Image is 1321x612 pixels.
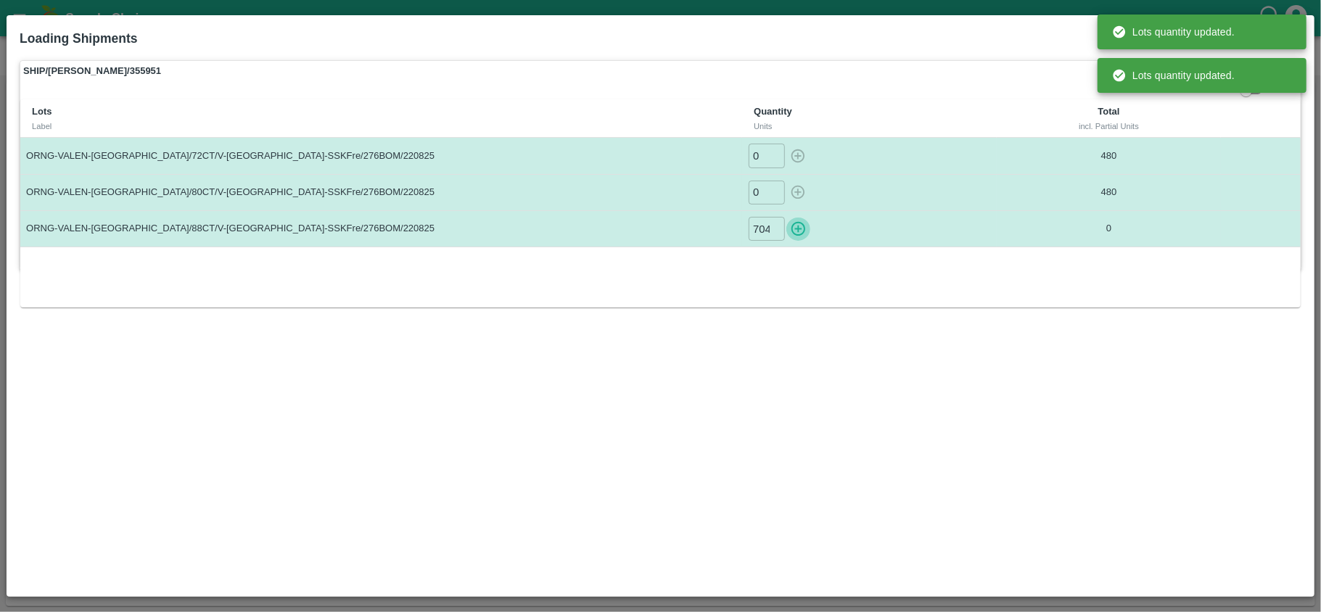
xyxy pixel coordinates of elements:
p: 480 [1003,149,1215,163]
div: incl. Partial Units [1008,120,1209,133]
div: Lots quantity updated. [1112,19,1235,45]
div: Lots quantity updated. [1112,62,1235,88]
p: 0 [1003,222,1215,236]
b: Lots [32,106,52,117]
b: Total [1098,106,1120,117]
div: Units [754,120,985,133]
td: ORNG-VALEN-[GEOGRAPHIC_DATA]/80CT/V-[GEOGRAPHIC_DATA]-SSKFre/276BOM/220825 [20,174,742,210]
b: Loading Shipments [20,31,137,46]
p: 480 [1003,186,1215,199]
td: ORNG-VALEN-[GEOGRAPHIC_DATA]/88CT/V-[GEOGRAPHIC_DATA]-SSKFre/276BOM/220825 [20,210,742,247]
b: Quantity [754,106,792,117]
td: ORNG-VALEN-[GEOGRAPHIC_DATA]/72CT/V-[GEOGRAPHIC_DATA]-SSKFre/276BOM/220825 [20,138,742,174]
div: Label [32,120,731,133]
input: 0 [749,144,785,168]
input: 0 [749,217,785,241]
strong: SHIP/[PERSON_NAME]/355951 [23,64,161,78]
input: 0 [749,181,785,204]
